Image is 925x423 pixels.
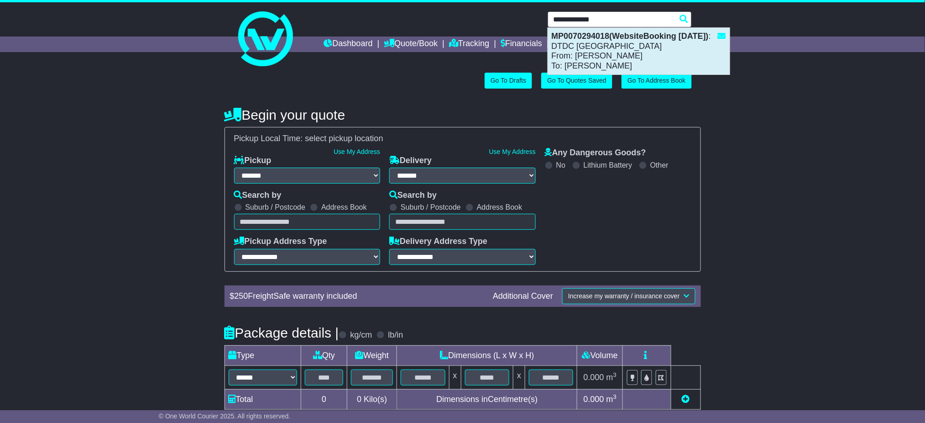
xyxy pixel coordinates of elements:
[301,345,347,365] td: Qty
[485,73,532,89] a: Go To Drafts
[225,389,301,409] td: Total
[556,161,565,169] label: No
[401,203,461,211] label: Suburb / Postcode
[650,161,669,169] label: Other
[397,345,577,365] td: Dimensions (L x W x H)
[225,325,339,340] h4: Package details |
[449,365,461,389] td: x
[225,107,701,122] h4: Begin your quote
[548,28,730,74] div: : DTDC [GEOGRAPHIC_DATA] From: [PERSON_NAME] To: [PERSON_NAME]
[234,156,272,166] label: Pickup
[324,37,373,52] a: Dashboard
[225,291,489,301] div: $ FreightSafe warranty included
[613,371,617,378] sup: 3
[234,190,282,201] label: Search by
[225,345,301,365] td: Type
[545,148,646,158] label: Any Dangerous Goods?
[234,237,327,247] label: Pickup Address Type
[235,291,248,301] span: 250
[584,373,604,382] span: 0.000
[384,37,438,52] a: Quote/Book
[350,330,372,340] label: kg/cm
[622,73,691,89] a: Go To Address Book
[606,373,617,382] span: m
[568,292,679,300] span: Increase my warranty / insurance cover
[305,134,383,143] span: select pickup location
[388,330,403,340] label: lb/in
[562,288,695,304] button: Increase my warranty / insurance cover
[389,190,437,201] label: Search by
[389,156,432,166] label: Delivery
[347,345,397,365] td: Weight
[449,37,489,52] a: Tracking
[501,37,542,52] a: Financials
[606,395,617,404] span: m
[488,291,558,301] div: Additional Cover
[389,237,487,247] label: Delivery Address Type
[489,148,536,155] a: Use My Address
[584,161,632,169] label: Lithium Battery
[159,412,291,420] span: © One World Courier 2025. All rights reserved.
[541,73,612,89] a: Go To Quotes Saved
[552,32,709,41] strong: MP0070294018(WebsiteBooking [DATE])
[301,389,347,409] td: 0
[513,365,525,389] td: x
[334,148,380,155] a: Use My Address
[246,203,306,211] label: Suburb / Postcode
[397,389,577,409] td: Dimensions in Centimetre(s)
[682,395,690,404] a: Add new item
[347,389,397,409] td: Kilo(s)
[230,134,696,144] div: Pickup Local Time:
[584,395,604,404] span: 0.000
[577,345,623,365] td: Volume
[613,393,617,400] sup: 3
[321,203,367,211] label: Address Book
[357,395,361,404] span: 0
[477,203,523,211] label: Address Book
